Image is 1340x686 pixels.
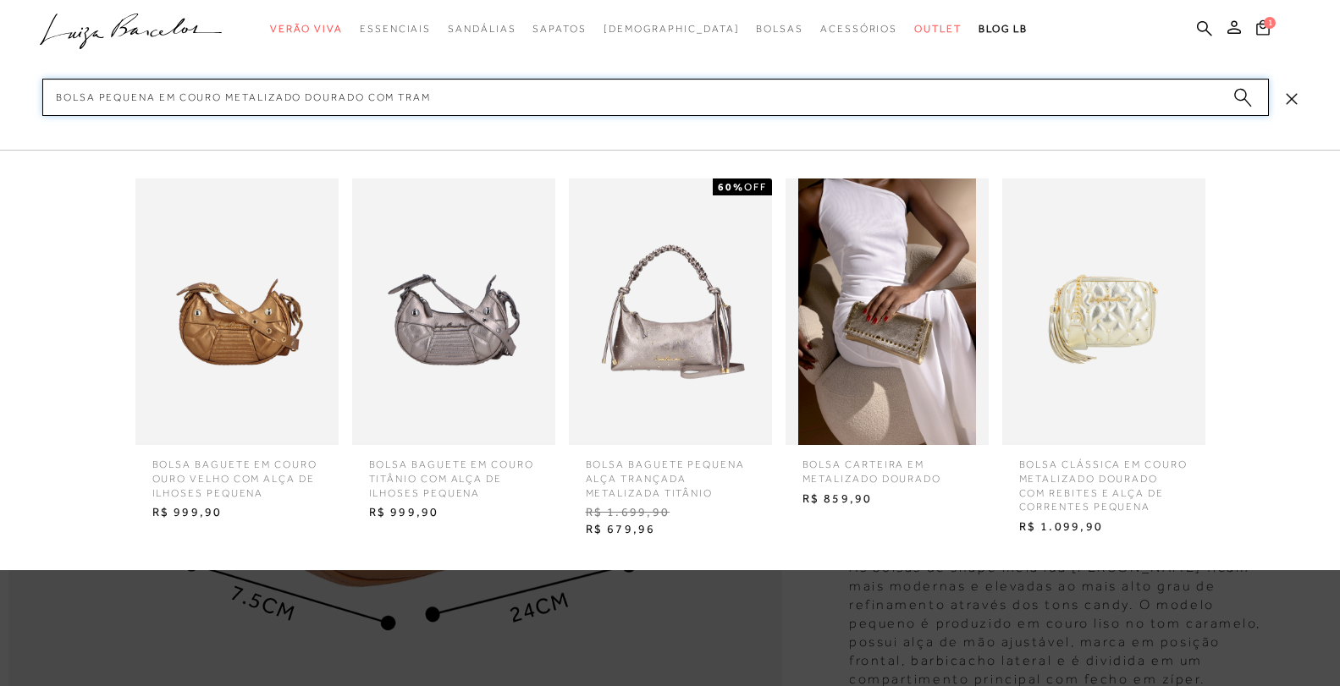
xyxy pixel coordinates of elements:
a: BLOG LB [979,14,1028,45]
a: categoryNavScreenReaderText [360,14,431,45]
span: Essenciais [360,23,431,35]
span: BOLSA BAGUETE EM COURO TITÂNIO COM ALÇA DE ILHOSES PEQUENA [356,445,551,500]
span: Acessórios [820,23,897,35]
img: BOLSA CLÁSSICA EM COURO METALIZADO DOURADO COM REBITES E ALÇA DE CORRENTES PEQUENA [1002,178,1205,445]
span: R$ 859,90 [790,486,984,512]
a: categoryNavScreenReaderText [756,14,803,45]
a: categoryNavScreenReaderText [914,14,962,45]
a: BOLSA BAGUETE EM COURO OURO VELHO COM ALÇA DE ILHOSES PEQUENA BOLSA BAGUETE EM COURO OURO VELHO C... [131,178,343,525]
span: BOLSA BAGUETE EM COURO OURO VELHO COM ALÇA DE ILHOSES PEQUENA [140,445,334,500]
a: categoryNavScreenReaderText [448,14,516,45]
img: BOLSA BAGUETE PEQUENA ALÇA TRANÇADA METALIZADA TITÂNIO [569,178,772,445]
img: BOLSA CARTEIRA EM METALIZADO DOURADO [786,178,989,445]
span: BOLSA BAGUETE PEQUENA ALÇA TRANÇADA METALIZADA TITÂNIO [573,445,768,500]
strong: 60% [718,181,744,193]
span: Sapatos [532,23,586,35]
img: BOLSA BAGUETE EM COURO TITÂNIO COM ALÇA DE ILHOSES PEQUENA [352,178,555,445]
img: BOLSA BAGUETE EM COURO OURO VELHO COM ALÇA DE ILHOSES PEQUENA [135,178,339,445]
a: categoryNavScreenReaderText [532,14,586,45]
a: categoryNavScreenReaderText [270,14,343,45]
span: BOLSA CLÁSSICA EM COURO METALIZADO DOURADO COM REBITES E ALÇA DE CORRENTES PEQUENA [1006,445,1201,514]
span: BOLSA CARTEIRA EM METALIZADO DOURADO [790,445,984,486]
a: BOLSA CARTEIRA EM METALIZADO DOURADO BOLSA CARTEIRA EM METALIZADO DOURADO R$ 859,90 [781,178,993,511]
span: 1 [1264,17,1276,29]
a: BOLSA CLÁSSICA EM COURO METALIZADO DOURADO COM REBITES E ALÇA DE CORRENTES PEQUENA BOLSA CLÁSSICA... [998,178,1210,540]
span: R$ 999,90 [140,500,334,525]
span: OFF [744,181,767,193]
a: noSubCategoriesText [604,14,740,45]
span: Verão Viva [270,23,343,35]
span: Outlet [914,23,962,35]
input: Buscar. [42,79,1269,116]
span: R$ 679,96 [573,517,768,542]
a: BOLSA BAGUETE EM COURO TITÂNIO COM ALÇA DE ILHOSES PEQUENA BOLSA BAGUETE EM COURO TITÂNIO COM ALÇ... [348,178,560,525]
a: BOLSA BAGUETE PEQUENA ALÇA TRANÇADA METALIZADA TITÂNIO 60%OFF BOLSA BAGUETE PEQUENA ALÇA TRANÇADA... [565,178,776,542]
span: R$ 1.099,90 [1006,514,1201,540]
span: Sandálias [448,23,516,35]
span: BLOG LB [979,23,1028,35]
span: R$ 999,90 [356,500,551,525]
button: 1 [1251,19,1275,41]
span: [DEMOGRAPHIC_DATA] [604,23,740,35]
span: Bolsas [756,23,803,35]
a: categoryNavScreenReaderText [820,14,897,45]
span: R$ 1.699,90 [573,500,768,525]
